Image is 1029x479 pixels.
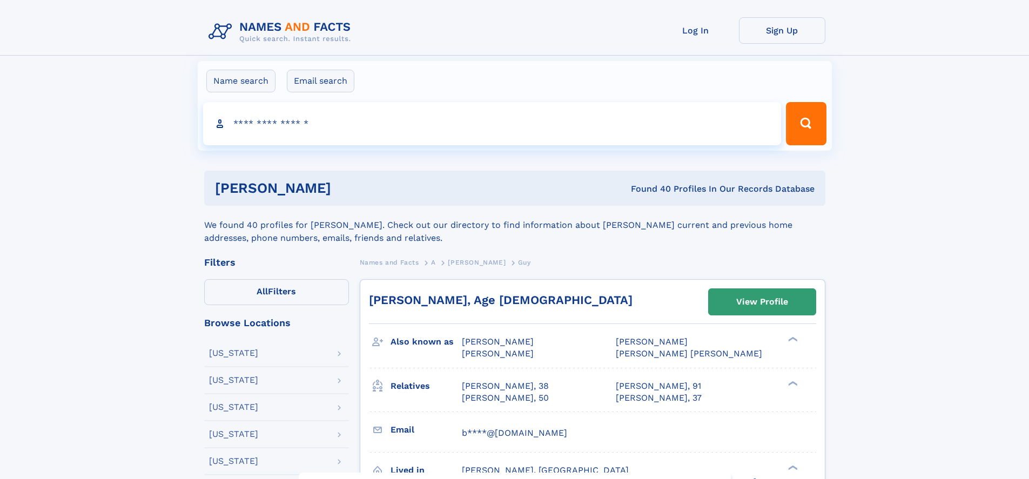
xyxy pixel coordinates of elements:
[204,17,360,46] img: Logo Names and Facts
[204,258,349,267] div: Filters
[257,286,268,296] span: All
[616,392,702,404] a: [PERSON_NAME], 37
[369,293,633,307] a: [PERSON_NAME], Age [DEMOGRAPHIC_DATA]
[206,70,275,92] label: Name search
[736,289,788,314] div: View Profile
[616,348,762,359] span: [PERSON_NAME] [PERSON_NAME]
[448,259,506,266] span: [PERSON_NAME]
[785,464,798,471] div: ❯
[431,259,436,266] span: A
[653,17,739,44] a: Log In
[209,430,258,438] div: [US_STATE]
[391,421,462,439] h3: Email
[209,376,258,384] div: [US_STATE]
[204,279,349,305] label: Filters
[462,392,549,404] a: [PERSON_NAME], 50
[785,380,798,387] div: ❯
[616,336,688,347] span: [PERSON_NAME]
[391,377,462,395] h3: Relatives
[204,206,825,245] div: We found 40 profiles for [PERSON_NAME]. Check out our directory to find information about [PERSON...
[448,255,506,269] a: [PERSON_NAME]
[209,457,258,465] div: [US_STATE]
[786,102,826,145] button: Search Button
[462,336,534,347] span: [PERSON_NAME]
[739,17,825,44] a: Sign Up
[209,403,258,411] div: [US_STATE]
[709,289,816,315] a: View Profile
[391,333,462,351] h3: Also known as
[481,183,815,195] div: Found 40 Profiles In Our Records Database
[462,348,534,359] span: [PERSON_NAME]
[203,102,782,145] input: search input
[215,181,481,195] h1: [PERSON_NAME]
[462,380,549,392] a: [PERSON_NAME], 38
[518,259,531,266] span: Guy
[785,336,798,343] div: ❯
[360,255,419,269] a: Names and Facts
[616,380,701,392] a: [PERSON_NAME], 91
[431,255,436,269] a: A
[204,318,349,328] div: Browse Locations
[287,70,354,92] label: Email search
[209,349,258,357] div: [US_STATE]
[462,465,629,475] span: [PERSON_NAME], [GEOGRAPHIC_DATA]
